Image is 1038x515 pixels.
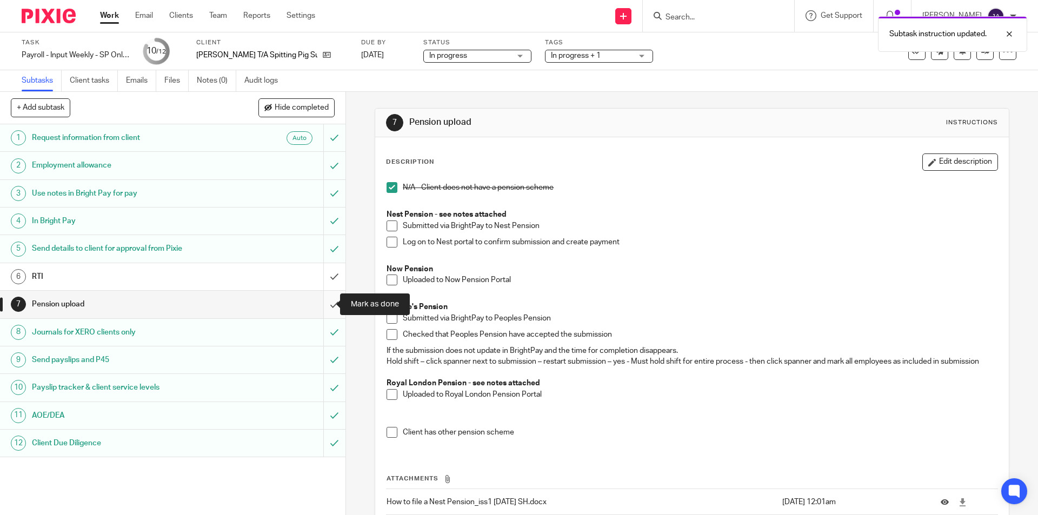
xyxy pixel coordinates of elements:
[135,10,153,21] a: Email
[32,407,219,424] h1: AOE/DEA
[32,269,219,285] h1: RTI
[387,345,997,356] p: If the submission does not update in BrightPay and the time for completion disappears.
[387,497,776,507] p: How to file a Nest Pension_iss1 [DATE] SH.docx
[11,186,26,201] div: 3
[403,237,997,248] p: Log on to Nest portal to confirm submission and create payment
[32,379,219,396] h1: Payslip tracker & client service levels
[386,114,403,131] div: 7
[782,497,924,507] p: [DATE] 12:01am
[32,185,219,202] h1: Use notes in Bright Pay for pay
[11,98,70,117] button: + Add subtask
[403,220,997,231] p: Submitted via BrightPay to Nest Pension
[11,436,26,451] div: 12
[209,10,227,21] a: Team
[11,130,26,145] div: 1
[11,269,26,284] div: 6
[551,52,601,59] span: In progress + 1
[403,389,997,400] p: Uploaded to Royal London Pension Portal
[196,50,317,61] p: [PERSON_NAME] T/A Spitting Pig Suffolk
[244,70,286,91] a: Audit logs
[387,356,997,367] p: Hold shift – click spanner next to submission – restart submission – yes - Must hold shift for en...
[32,130,219,146] h1: Request information from client
[22,50,130,61] div: Payroll - Input Weekly - SP Only #
[946,118,998,127] div: Instructions
[32,324,219,340] h1: Journals for XERO clients only
[32,213,219,229] h1: In Bright Pay
[147,45,166,57] div: 10
[387,211,507,218] strong: Nest Pension - see notes attached
[287,10,315,21] a: Settings
[403,275,997,285] p: Uploaded to Now Pension Portal
[197,70,236,91] a: Notes (0)
[11,380,26,395] div: 10
[156,49,166,55] small: /12
[11,158,26,173] div: 2
[403,427,997,438] p: Client has other pension scheme
[11,352,26,367] div: 9
[11,242,26,257] div: 5
[126,70,156,91] a: Emails
[70,70,118,91] a: Client tasks
[11,408,26,423] div: 11
[403,182,997,193] p: N/A - Client does not have a pension scheme
[32,157,219,173] h1: Employment allowance
[22,38,130,47] label: Task
[275,104,329,112] span: Hide completed
[169,10,193,21] a: Clients
[387,303,448,311] strong: People's Pension
[387,476,438,481] span: Attachments
[11,325,26,340] div: 8
[258,98,335,117] button: Hide completed
[386,158,434,166] p: Description
[11,213,26,229] div: 4
[387,265,433,273] strong: Now Pension
[22,9,76,23] img: Pixie
[959,497,967,507] a: Download
[987,8,1004,25] img: svg%3E
[32,435,219,451] h1: Client Due Diligence
[423,38,531,47] label: Status
[100,10,119,21] a: Work
[287,131,312,145] div: Auto
[32,352,219,368] h1: Send payslips and P45
[429,52,467,59] span: In progress
[889,29,987,39] p: Subtask instruction updated.
[403,313,997,324] p: Submitted via BrightPay to Peoples Pension
[361,38,410,47] label: Due by
[922,153,998,171] button: Edit description
[164,70,189,91] a: Files
[196,38,348,47] label: Client
[32,296,219,312] h1: Pension upload
[11,297,26,312] div: 7
[32,240,219,257] h1: Send details to client for approval from Pixie
[243,10,270,21] a: Reports
[409,117,715,128] h1: Pension upload
[403,329,997,340] p: Checked that Peoples Pension have accepted the submission
[361,51,384,59] span: [DATE]
[22,70,62,91] a: Subtasks
[387,379,540,387] strong: Royal London Pension - see notes attached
